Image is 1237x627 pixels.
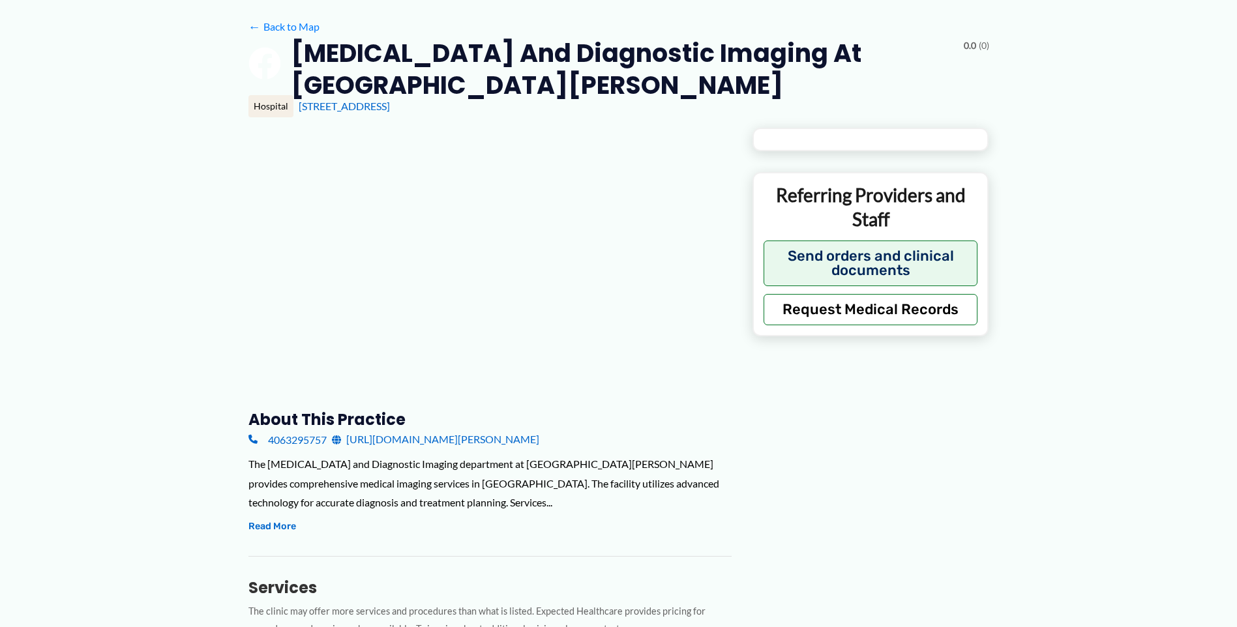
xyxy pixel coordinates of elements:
[248,409,732,430] h3: About this practice
[248,17,320,36] a: ←Back to Map
[964,37,976,54] span: 0.0
[764,241,978,286] button: Send orders and clinical documents
[248,430,327,449] a: 4063295757
[248,577,732,598] h3: Services
[979,37,989,54] span: (0)
[764,294,978,325] button: Request Medical Records
[291,37,953,102] h2: [MEDICAL_DATA] and Diagnostic Imaging at [GEOGRAPHIC_DATA][PERSON_NAME]
[248,20,261,33] span: ←
[248,454,732,512] div: The [MEDICAL_DATA] and Diagnostic Imaging department at [GEOGRAPHIC_DATA][PERSON_NAME] provides c...
[332,430,539,449] a: [URL][DOMAIN_NAME][PERSON_NAME]
[764,183,978,231] p: Referring Providers and Staff
[248,95,293,117] div: Hospital
[248,519,296,534] button: Read More
[299,100,390,112] a: [STREET_ADDRESS]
